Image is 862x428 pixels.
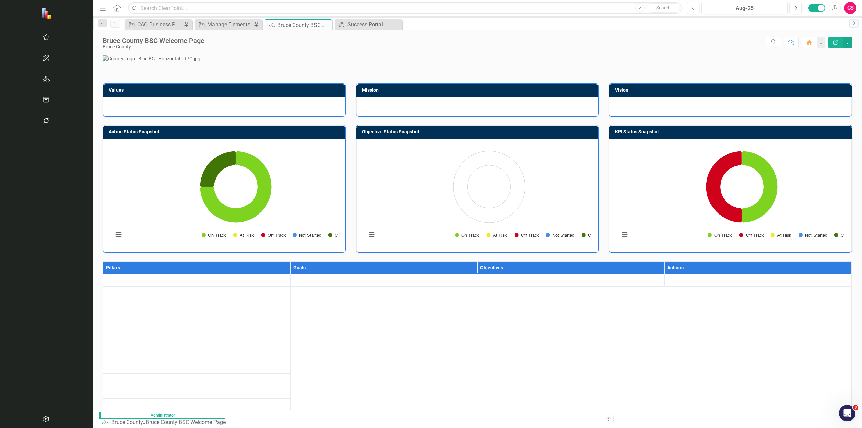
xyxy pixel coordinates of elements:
[137,20,182,29] div: CAO Business Plan Initiatives
[114,230,123,239] button: View chart menu, Chart
[363,144,615,245] svg: Interactive chart
[487,233,507,238] button: Show At Risk
[704,4,785,12] div: Aug-25
[616,144,844,245] div: Chart. Highcharts interactive chart.
[620,230,629,239] button: View chart menu, Chart
[110,144,362,245] svg: Interactive chart
[739,233,763,238] button: Show Off Track
[103,55,852,62] img: County Logo - Blue BG - Horizontal - JPG.jpg
[742,151,778,223] path: On Track, 2.
[103,44,204,50] div: Bruce County
[834,233,862,238] button: Show Completed
[805,233,827,238] text: Not Started
[110,144,338,245] div: Chart. Highcharts interactive chart.
[646,3,680,13] button: Search
[582,233,609,238] button: Show Completed
[146,419,226,425] div: Bruce County BSC Welcome Page
[277,21,330,29] div: Bruce County BSC Welcome Page
[363,144,592,245] div: Chart. Highcharts interactive chart.
[111,419,143,425] a: Bruce County
[202,233,226,238] button: Show On Track
[293,233,321,238] button: Show Not Started
[844,2,856,14] button: CS
[99,412,225,419] span: Administrator
[200,151,236,187] path: Completed, 1.
[102,419,228,426] div: »
[615,88,848,93] h3: Vision
[706,151,742,223] path: Off Track, 2.
[336,20,400,29] a: Success Portal
[233,233,254,238] button: Show At Risk
[515,233,538,238] button: Show Off Track
[708,233,732,238] button: Show On Track
[367,230,376,239] button: View chart menu, Chart
[196,20,252,29] a: Manage Elements
[328,233,356,238] button: Show Completed
[41,8,53,20] img: ClearPoint Strategy
[615,129,848,134] h3: KPI Status Snapshot
[126,20,182,29] a: CAO Business Plan Initiatives
[771,233,791,238] button: Show At Risk
[455,233,479,238] button: Show On Track
[839,405,855,421] iframe: Intercom live chat
[853,405,858,410] span: 3
[799,233,827,238] button: Show Not Started
[546,233,574,238] button: Show Not Started
[347,20,400,29] div: Success Portal
[103,37,204,44] div: Bruce County BSC Welcome Page
[362,129,595,134] h3: Objective Status Snapshot
[207,20,252,29] div: Manage Elements
[701,2,788,14] button: Aug-25
[109,129,342,134] h3: Action Status Snapshot
[261,233,285,238] button: Show Off Track
[128,2,682,14] input: Search ClearPoint...
[362,88,595,93] h3: Mission
[200,151,272,223] path: On Track, 3.
[109,88,342,93] h3: Values
[656,5,671,10] span: Search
